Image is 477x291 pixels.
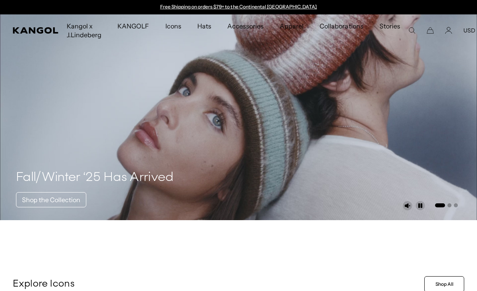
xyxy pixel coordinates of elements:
span: Apparel [280,14,304,38]
button: Go to slide 3 [454,203,458,207]
a: Stories [372,14,408,46]
a: Hats [189,14,219,38]
div: 1 of 2 [156,4,321,10]
a: Account [445,27,452,34]
span: Hats [197,14,211,38]
span: Collaborations [320,14,363,38]
button: Cart [427,27,434,34]
div: Announcement [156,4,321,10]
button: Pause [415,201,425,211]
a: Free Shipping on orders $79+ to the Continental [GEOGRAPHIC_DATA] [160,4,317,10]
button: Go to slide 1 [435,203,445,207]
h4: Fall/Winter ‘25 Has Arrived [16,170,174,186]
slideshow-component: Announcement bar [156,4,321,10]
a: KANGOLF [109,14,157,38]
p: Explore Icons [13,278,421,290]
summary: Search here [408,27,415,34]
a: Shop the Collection [16,192,86,207]
span: KANGOLF [117,14,149,38]
button: USD [463,27,475,34]
span: Accessories [227,14,264,38]
button: Unmute [403,201,412,211]
a: Apparel [272,14,312,38]
a: Collaborations [312,14,371,38]
a: Kangol x J.Lindeberg [59,14,109,46]
a: Icons [157,14,189,38]
button: Go to slide 2 [447,203,451,207]
span: Kangol x J.Lindeberg [67,14,101,46]
a: Accessories [219,14,272,38]
a: Kangol [13,27,59,34]
span: Stories [380,14,400,46]
ul: Select a slide to show [434,202,458,208]
span: Icons [165,14,181,38]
